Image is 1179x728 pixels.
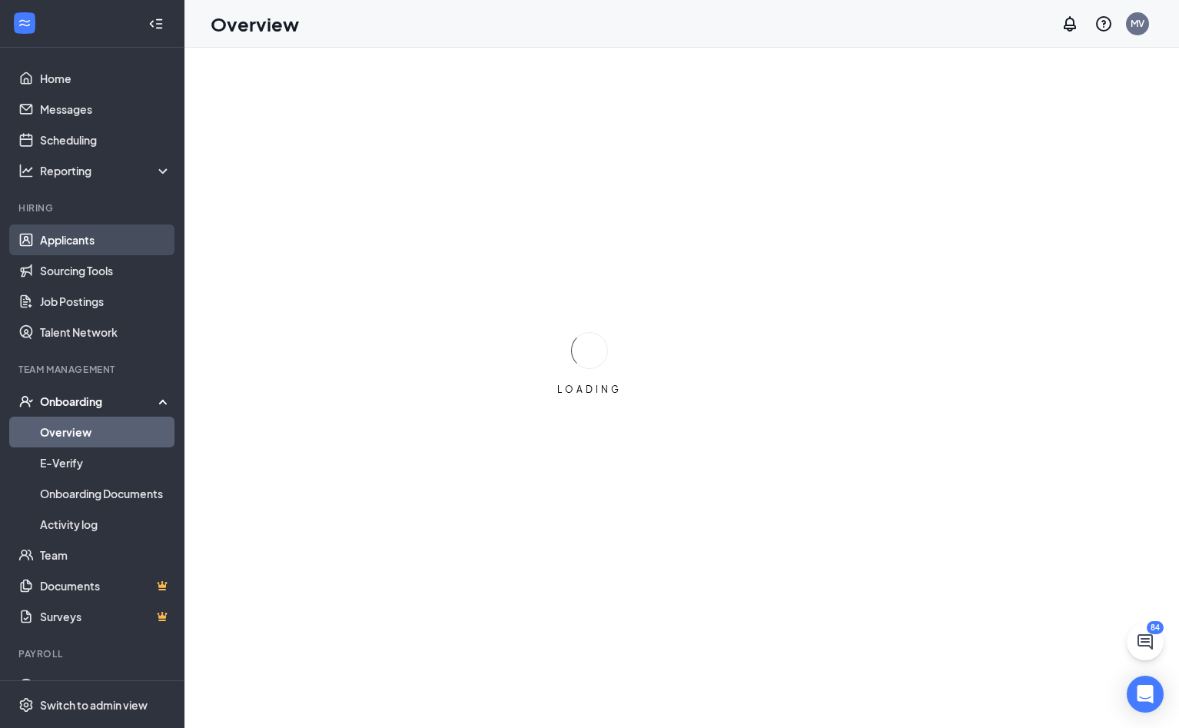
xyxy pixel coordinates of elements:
h1: Overview [211,11,299,37]
a: Onboarding Documents [40,478,171,509]
svg: Collapse [148,16,164,32]
a: Scheduling [40,125,171,155]
div: Reporting [40,163,172,178]
a: Messages [40,94,171,125]
svg: Settings [18,697,34,713]
a: Home [40,63,171,94]
a: Sourcing Tools [40,255,171,286]
a: Overview [40,417,171,447]
svg: WorkstreamLogo [17,15,32,31]
svg: UserCheck [18,394,34,409]
div: 84 [1147,621,1164,634]
a: SurveysCrown [40,601,171,632]
a: PayrollCrown [40,670,171,701]
a: DocumentsCrown [40,570,171,601]
div: Team Management [18,363,168,376]
div: MV [1131,17,1144,30]
div: Payroll [18,647,168,660]
a: Applicants [40,224,171,255]
a: Activity log [40,509,171,540]
svg: Notifications [1061,15,1079,33]
svg: QuestionInfo [1094,15,1113,33]
div: Hiring [18,201,168,214]
div: Onboarding [40,394,158,409]
a: E-Verify [40,447,171,478]
a: Job Postings [40,286,171,317]
svg: Analysis [18,163,34,178]
div: LOADING [551,383,628,396]
a: Team [40,540,171,570]
a: Talent Network [40,317,171,347]
div: Switch to admin view [40,697,148,713]
button: ChatActive [1127,623,1164,660]
div: Open Intercom Messenger [1127,676,1164,713]
svg: ChatActive [1136,633,1154,651]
